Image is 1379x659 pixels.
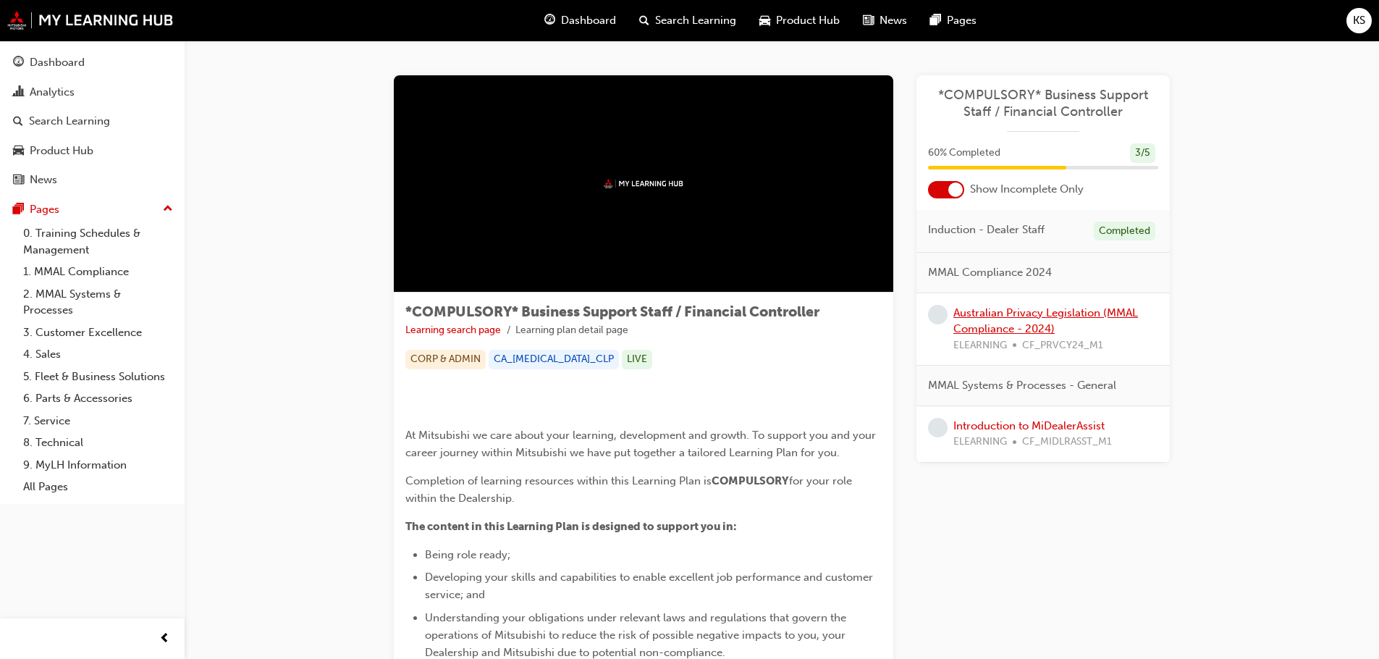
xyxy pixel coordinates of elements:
[953,434,1007,450] span: ELEARNING
[17,343,179,366] a: 4. Sales
[13,86,24,99] span: chart-icon
[628,6,748,35] a: search-iconSearch Learning
[947,12,977,29] span: Pages
[17,387,179,410] a: 6. Parts & Accessories
[17,410,179,432] a: 7. Service
[928,222,1045,238] span: Induction - Dealer Staff
[1130,143,1155,163] div: 3 / 5
[655,12,736,29] span: Search Learning
[17,432,179,454] a: 8. Technical
[29,113,110,130] div: Search Learning
[30,143,93,159] div: Product Hub
[928,145,1000,161] span: 60 % Completed
[515,322,628,339] li: Learning plan detail page
[6,108,179,135] a: Search Learning
[13,145,24,158] span: car-icon
[405,520,737,533] span: The content in this Learning Plan is designed to support you in:
[13,115,23,128] span: search-icon
[6,138,179,164] a: Product Hub
[622,350,652,369] div: LIVE
[17,454,179,477] a: 9. MyLH Information
[851,6,919,35] a: news-iconNews
[928,87,1158,119] a: *COMPULSORY* Business Support Staff / Financial Controller
[17,222,179,261] a: 0. Training Schedules & Management
[1094,222,1155,241] div: Completed
[6,196,179,223] button: Pages
[30,84,75,101] div: Analytics
[405,474,855,505] span: for your role within the Dealership.
[930,12,941,30] span: pages-icon
[533,6,628,35] a: guage-iconDashboard
[712,474,789,487] span: COMPULSORY
[13,203,24,217] span: pages-icon
[953,306,1138,336] a: Australian Privacy Legislation (MMAL Compliance - 2024)
[928,305,948,324] span: learningRecordVerb_NONE-icon
[776,12,840,29] span: Product Hub
[928,264,1052,281] span: MMAL Compliance 2024
[561,12,616,29] span: Dashboard
[30,201,59,218] div: Pages
[880,12,907,29] span: News
[425,548,510,561] span: Being role ready;
[1022,337,1103,354] span: CF_PRVCY24_M1
[17,322,179,344] a: 3. Customer Excellence
[7,11,174,30] img: mmal
[425,571,876,601] span: Developing your skills and capabilities to enable excellent job performance and customer service;...
[159,630,170,648] span: prev-icon
[6,46,179,196] button: DashboardAnalyticsSearch LearningProduct HubNews
[1022,434,1112,450] span: CF_MIDLRASST_M1
[17,283,179,322] a: 2. MMAL Systems & Processes
[405,429,879,459] span: At Mitsubishi we care about your learning, development and growth. To support you and your career...
[405,303,819,320] span: *COMPULSORY* Business Support Staff / Financial Controller
[405,474,712,487] span: Completion of learning resources within this Learning Plan is
[489,350,619,369] div: CA_[MEDICAL_DATA]_CLP
[6,167,179,193] a: News
[919,6,988,35] a: pages-iconPages
[30,54,85,71] div: Dashboard
[30,172,57,188] div: News
[425,611,849,659] span: Understanding your obligations under relevant laws and regulations that govern the operations of ...
[13,174,24,187] span: news-icon
[863,12,874,30] span: news-icon
[17,476,179,498] a: All Pages
[928,418,948,437] span: learningRecordVerb_NONE-icon
[748,6,851,35] a: car-iconProduct Hub
[6,49,179,76] a: Dashboard
[639,12,649,30] span: search-icon
[6,79,179,106] a: Analytics
[544,12,555,30] span: guage-icon
[405,324,501,336] a: Learning search page
[970,181,1084,198] span: Show Incomplete Only
[1346,8,1372,33] button: KS
[1353,12,1365,29] span: KS
[17,261,179,283] a: 1. MMAL Compliance
[953,337,1007,354] span: ELEARNING
[17,366,179,388] a: 5. Fleet & Business Solutions
[759,12,770,30] span: car-icon
[405,350,486,369] div: CORP & ADMIN
[163,200,173,219] span: up-icon
[953,419,1105,432] a: Introduction to MiDealerAssist
[13,56,24,70] span: guage-icon
[604,179,683,188] img: mmal
[928,377,1116,394] span: MMAL Systems & Processes - General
